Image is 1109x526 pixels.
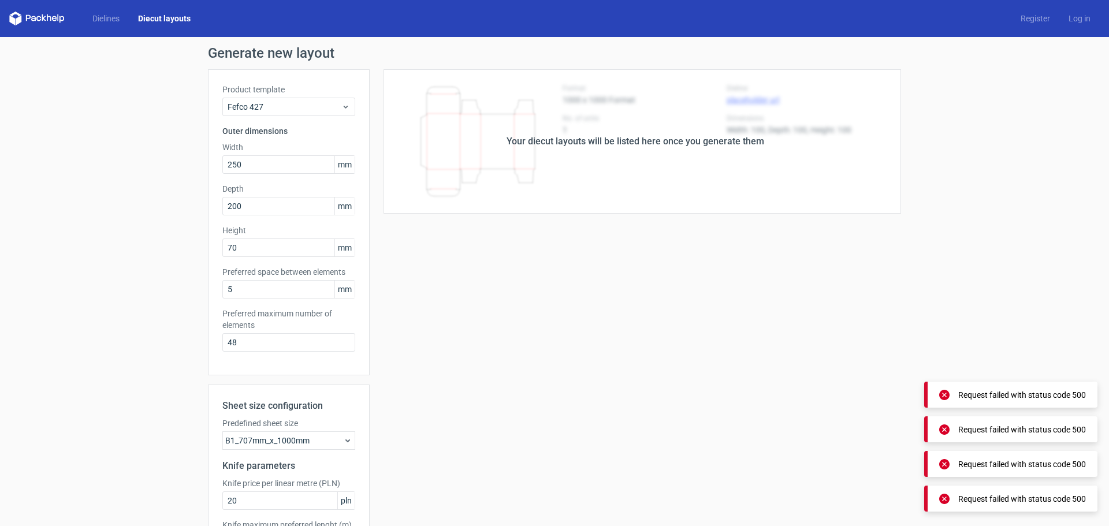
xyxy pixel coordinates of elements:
span: Fefco 427 [228,101,341,113]
span: mm [334,239,355,256]
div: B1_707mm_x_1000mm [222,431,355,450]
span: mm [334,156,355,173]
div: Request failed with status code 500 [958,424,1086,435]
label: Preferred maximum number of elements [222,308,355,331]
label: Width [222,141,355,153]
label: Predefined sheet size [222,417,355,429]
label: Knife price per linear metre (PLN) [222,477,355,489]
a: Diecut layouts [129,13,200,24]
span: mm [334,197,355,215]
span: pln [337,492,355,509]
div: Request failed with status code 500 [958,389,1086,401]
label: Depth [222,183,355,195]
a: Log in [1059,13,1100,24]
label: Height [222,225,355,236]
div: Request failed with status code 500 [958,458,1086,470]
h2: Knife parameters [222,459,355,473]
h1: Generate new layout [208,46,901,60]
a: Dielines [83,13,129,24]
span: mm [334,281,355,298]
label: Product template [222,84,355,95]
div: Request failed with status code 500 [958,493,1086,505]
h2: Sheet size configuration [222,399,355,413]
label: Preferred space between elements [222,266,355,278]
a: Register [1011,13,1059,24]
div: Your diecut layouts will be listed here once you generate them [507,135,764,148]
h3: Outer dimensions [222,125,355,137]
